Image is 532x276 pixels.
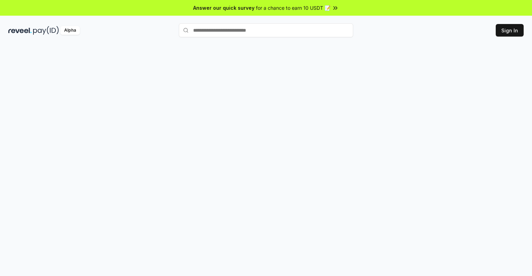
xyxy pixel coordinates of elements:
[33,26,59,35] img: pay_id
[8,26,32,35] img: reveel_dark
[256,4,330,11] span: for a chance to earn 10 USDT 📝
[496,24,524,37] button: Sign In
[193,4,254,11] span: Answer our quick survey
[60,26,80,35] div: Alpha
